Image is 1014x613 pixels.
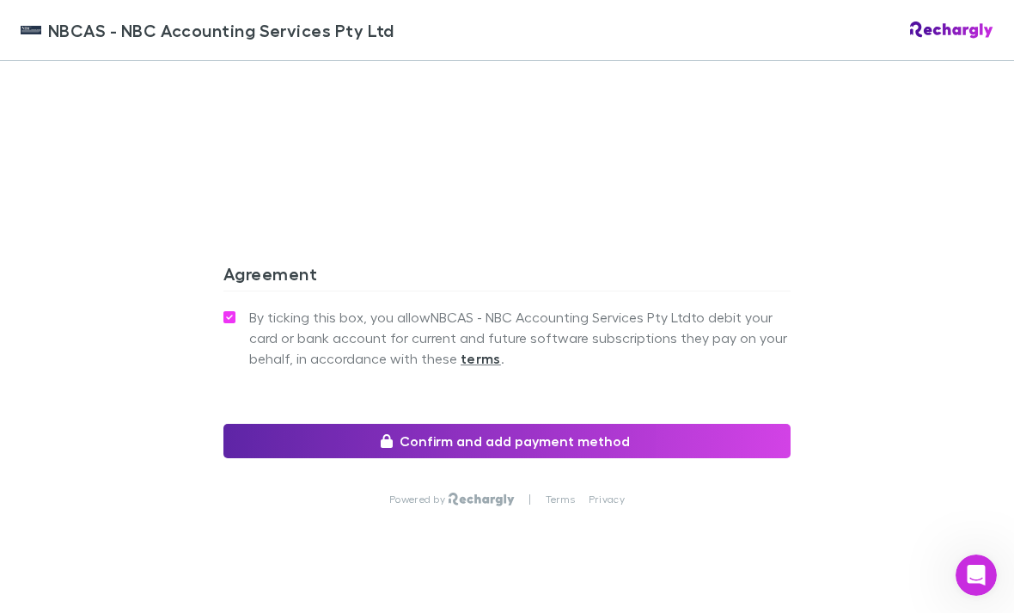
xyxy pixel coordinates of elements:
p: | [528,493,531,506]
img: Rechargly Logo [449,493,515,506]
h3: Agreement [223,263,791,291]
span: By ticking this box, you allow NBCAS - NBC Accounting Services Pty Ltd to debit your card or bank... [249,307,791,369]
a: Terms [546,493,575,506]
strong: terms [461,350,501,367]
span: NBCAS - NBC Accounting Services Pty Ltd [48,17,394,43]
p: Powered by [389,493,449,506]
a: Privacy [589,493,625,506]
iframe: Intercom live chat [956,555,997,596]
button: Confirm and add payment method [223,424,791,458]
img: Rechargly Logo [910,21,993,39]
img: NBCAS - NBC Accounting Services Pty Ltd's Logo [21,20,41,40]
